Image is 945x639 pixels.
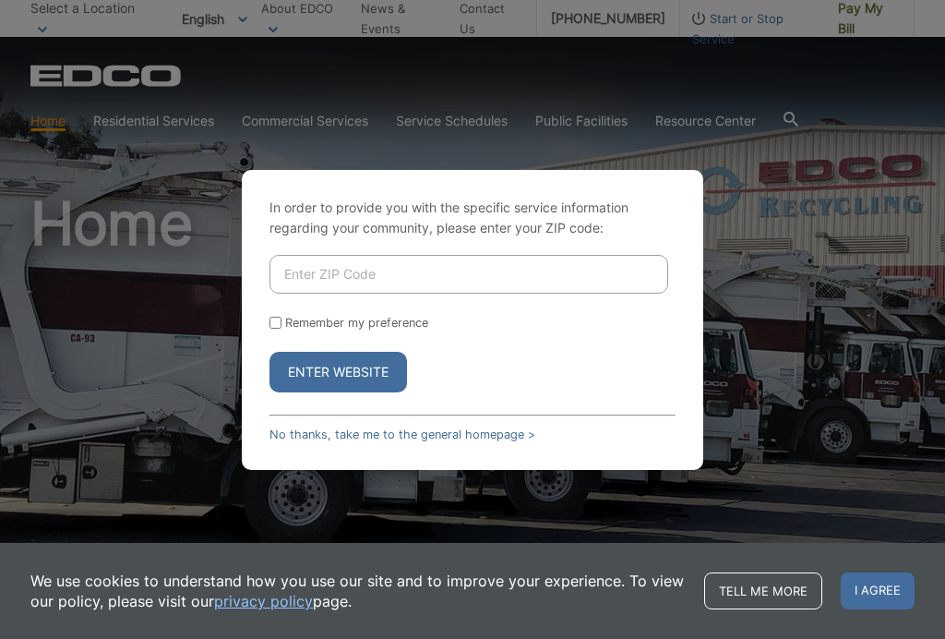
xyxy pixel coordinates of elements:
button: Enter Website [269,352,407,392]
a: Tell me more [704,573,822,609]
input: Enter ZIP Code [269,255,668,294]
label: Remember my preference [285,316,428,330]
p: In order to provide you with the specific service information regarding your community, please en... [269,198,676,238]
p: We use cookies to understand how you use our site and to improve your experience. To view our pol... [30,571,686,611]
span: I agree [841,573,915,609]
a: privacy policy [214,591,313,611]
a: No thanks, take me to the general homepage > [269,428,535,441]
